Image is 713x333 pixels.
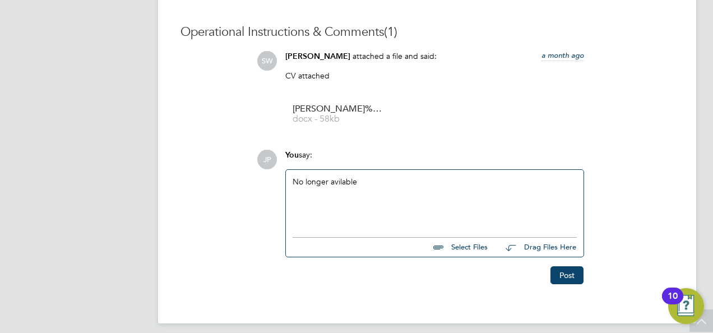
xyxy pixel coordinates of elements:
span: You [285,150,299,160]
div: No longer avilable [293,177,577,225]
p: CV attached [285,71,584,81]
span: (1) [384,24,397,39]
span: [PERSON_NAME]%20Sharma%20CV [293,105,382,113]
span: JP [257,150,277,169]
button: Drag Files Here [497,236,577,260]
button: Open Resource Center, 10 new notifications [668,288,704,324]
div: say: [285,150,584,169]
a: [PERSON_NAME]%20Sharma%20CV docx - 58kb [293,105,382,123]
button: Post [550,266,584,284]
span: SW [257,51,277,71]
div: 10 [668,296,678,311]
span: a month ago [541,50,584,60]
span: docx - 58kb [293,115,382,123]
h3: Operational Instructions & Comments [180,24,674,40]
span: attached a file and said: [353,51,437,61]
span: [PERSON_NAME] [285,52,350,61]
